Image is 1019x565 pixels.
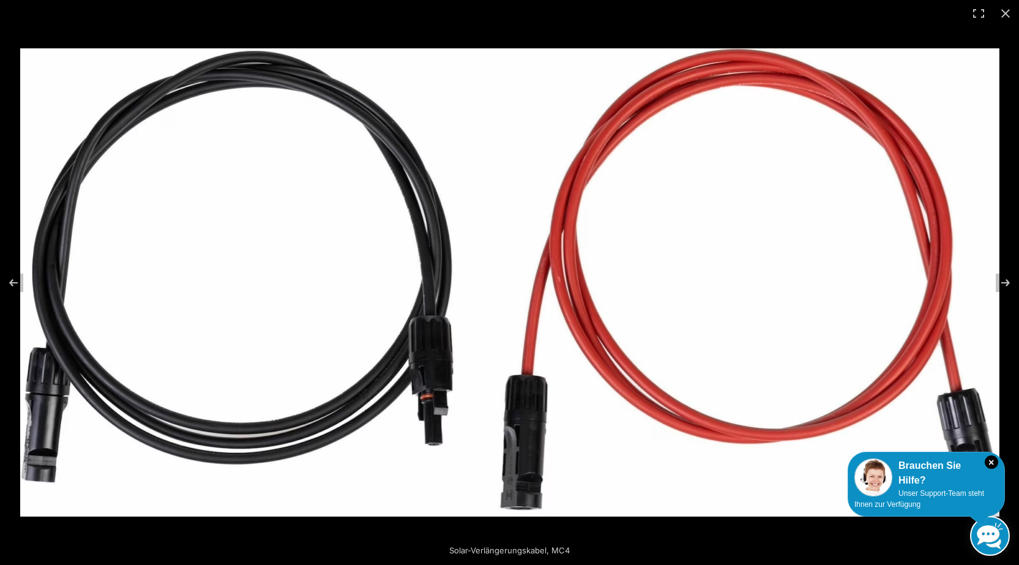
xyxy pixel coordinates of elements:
[985,455,998,469] i: Schließen
[854,458,998,488] div: Brauchen Sie Hilfe?
[854,458,892,496] img: Customer service
[20,48,999,517] img: Solar-Verlängerungskabel, MC4
[381,538,638,563] div: Solar-Verlängerungskabel, MC4
[854,489,984,509] span: Unser Support-Team steht Ihnen zur Verfügung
